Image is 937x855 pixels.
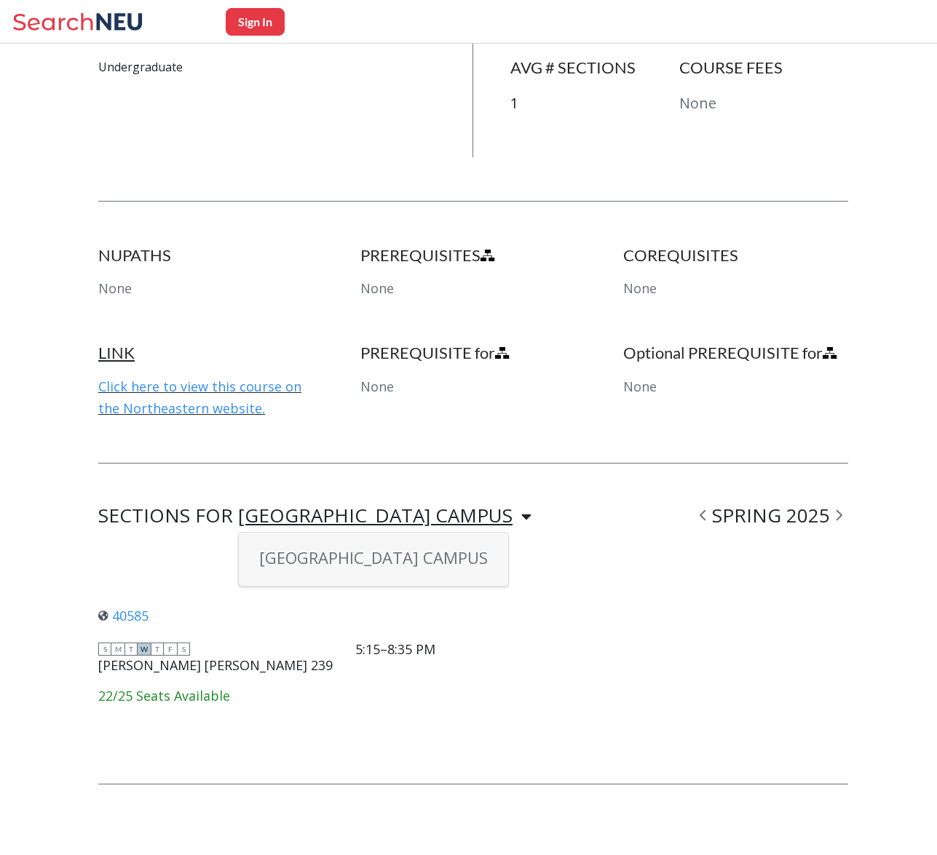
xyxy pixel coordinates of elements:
span: None [360,279,394,297]
span: None [360,378,394,395]
div: [PERSON_NAME] [PERSON_NAME] 239 [98,657,333,673]
div: [GEOGRAPHIC_DATA] CAMPUS [238,507,513,523]
span: M [111,643,124,656]
div: SECTIONS FOR [98,507,531,525]
h4: PREREQUISITES [360,245,585,266]
span: None [623,378,657,395]
button: Sign In [226,8,285,36]
p: 1 [510,93,679,114]
span: T [151,643,164,656]
span: [GEOGRAPHIC_DATA] CAMPUS [259,546,488,568]
a: Click here to view this course on the Northeastern website. [98,378,301,417]
div: SPRING 2025 [694,507,848,525]
h4: NUPATHS [98,245,323,266]
h4: LINK [98,343,323,363]
p: Undergraduate [98,59,435,76]
span: None [98,279,132,297]
p: None [679,93,848,114]
div: 22/25 Seats Available [98,688,435,704]
span: S [98,643,111,656]
span: T [124,643,138,656]
h4: AVG # SECTIONS [510,57,679,78]
h4: COURSE FEES [679,57,848,78]
span: S [177,643,190,656]
a: 40585 [98,607,149,624]
h4: Optional PREREQUISITE for [623,343,848,363]
h4: PREREQUISITE for [360,343,585,363]
span: F [164,643,177,656]
span: None [623,279,657,297]
div: 5:15–8:35 PM [355,641,435,657]
h4: COREQUISITES [623,245,848,266]
span: W [138,643,151,656]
